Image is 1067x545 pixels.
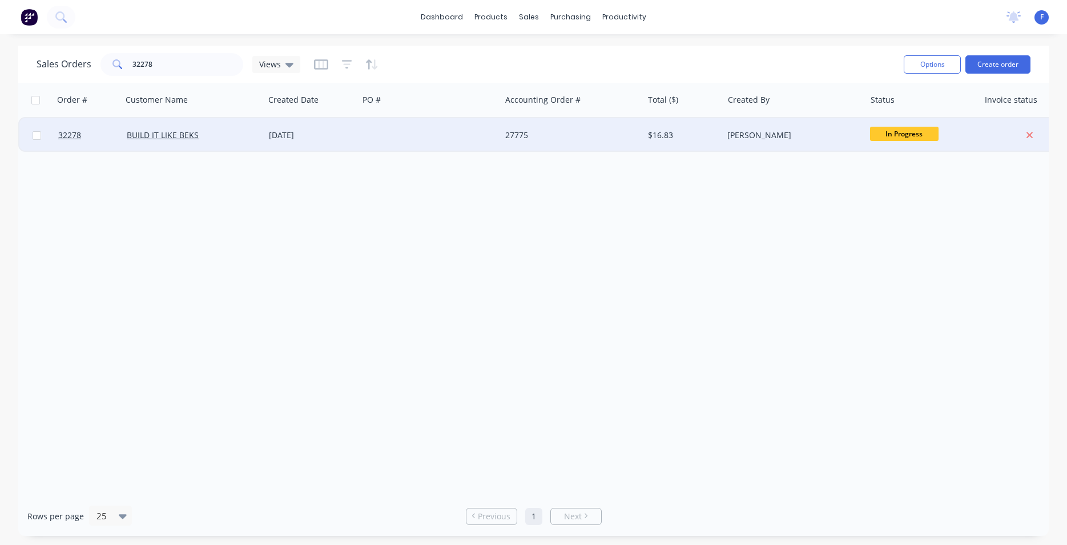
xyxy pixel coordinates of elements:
[505,94,581,106] div: Accounting Order #
[648,130,715,141] div: $16.83
[727,130,854,141] div: [PERSON_NAME]
[469,9,513,26] div: products
[904,55,961,74] button: Options
[58,118,127,152] a: 32278
[965,55,1030,74] button: Create order
[126,94,188,106] div: Customer Name
[728,94,770,106] div: Created By
[21,9,38,26] img: Factory
[27,511,84,522] span: Rows per page
[466,511,517,522] a: Previous page
[505,130,632,141] div: 27775
[132,53,244,76] input: Search...
[985,94,1037,106] div: Invoice status
[363,94,381,106] div: PO #
[461,508,606,525] ul: Pagination
[648,94,678,106] div: Total ($)
[545,9,597,26] div: purchasing
[551,511,601,522] a: Next page
[513,9,545,26] div: sales
[871,94,895,106] div: Status
[58,130,81,141] span: 32278
[597,9,652,26] div: productivity
[478,511,510,522] span: Previous
[37,59,91,70] h1: Sales Orders
[127,130,199,140] a: BUILD IT LIKE BEKS
[525,508,542,525] a: Page 1 is your current page
[415,9,469,26] a: dashboard
[269,130,354,141] div: [DATE]
[564,511,582,522] span: Next
[870,127,939,141] span: In Progress
[1040,12,1044,22] span: F
[268,94,319,106] div: Created Date
[259,58,281,70] span: Views
[57,94,87,106] div: Order #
